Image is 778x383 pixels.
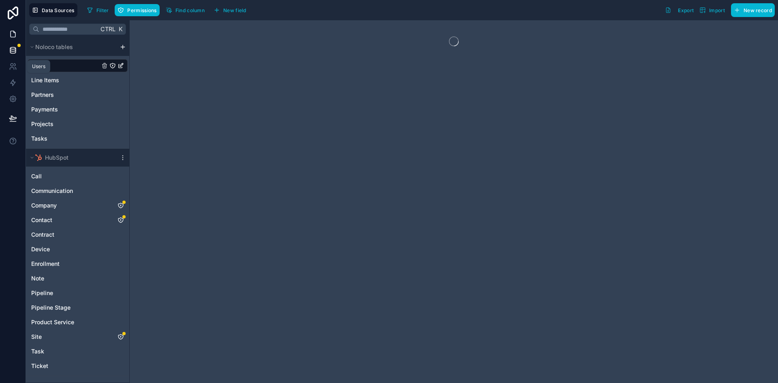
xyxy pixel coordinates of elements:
[42,7,75,13] span: Data Sources
[223,7,246,13] span: New field
[163,4,207,16] button: Find column
[127,7,156,13] span: Permissions
[32,63,45,70] div: Users
[84,4,112,16] button: Filter
[29,3,77,17] button: Data Sources
[96,7,109,13] span: Filter
[678,7,694,13] span: Export
[744,7,772,13] span: New record
[697,3,728,17] button: Import
[662,3,697,17] button: Export
[118,26,123,32] span: K
[211,4,249,16] button: New field
[731,3,775,17] button: New record
[728,3,775,17] a: New record
[100,24,116,34] span: Ctrl
[115,4,162,16] a: Permissions
[115,4,159,16] button: Permissions
[175,7,205,13] span: Find column
[709,7,725,13] span: Import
